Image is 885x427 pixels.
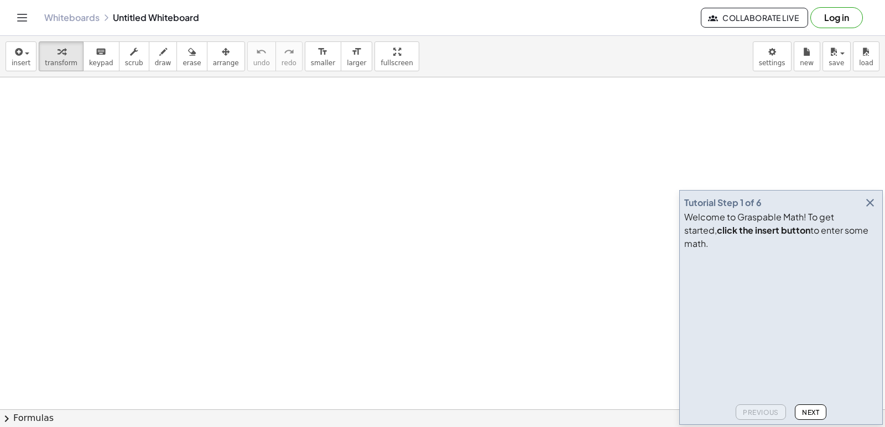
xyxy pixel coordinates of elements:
[207,41,245,71] button: arrange
[684,210,878,250] div: Welcome to Graspable Math! To get started, to enter some math.
[13,9,31,27] button: Toggle navigation
[759,59,785,67] span: settings
[347,59,366,67] span: larger
[802,408,819,417] span: Next
[176,41,207,71] button: erase
[44,12,100,23] a: Whiteboards
[794,41,820,71] button: new
[374,41,419,71] button: fullscreen
[256,45,267,59] i: undo
[39,41,84,71] button: transform
[684,196,762,209] div: Tutorial Step 1 of 6
[12,59,30,67] span: insert
[83,41,119,71] button: keyboardkeypad
[829,59,844,67] span: save
[149,41,178,71] button: draw
[317,45,328,59] i: format_size
[710,13,799,23] span: Collaborate Live
[96,45,106,59] i: keyboard
[155,59,171,67] span: draw
[822,41,851,71] button: save
[125,59,143,67] span: scrub
[341,41,372,71] button: format_sizelarger
[275,41,303,71] button: redoredo
[213,59,239,67] span: arrange
[183,59,201,67] span: erase
[282,59,296,67] span: redo
[311,59,335,67] span: smaller
[6,41,37,71] button: insert
[253,59,270,67] span: undo
[701,8,808,28] button: Collaborate Live
[89,59,113,67] span: keypad
[284,45,294,59] i: redo
[119,41,149,71] button: scrub
[853,41,879,71] button: load
[795,404,826,420] button: Next
[305,41,341,71] button: format_sizesmaller
[810,7,863,28] button: Log in
[859,59,873,67] span: load
[247,41,276,71] button: undoundo
[351,45,362,59] i: format_size
[717,224,810,236] b: click the insert button
[800,59,814,67] span: new
[45,59,77,67] span: transform
[753,41,792,71] button: settings
[381,59,413,67] span: fullscreen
